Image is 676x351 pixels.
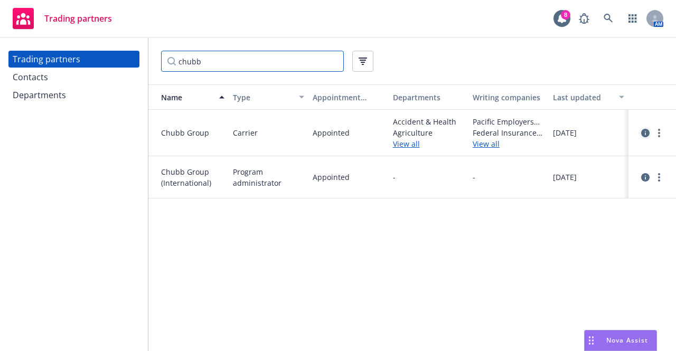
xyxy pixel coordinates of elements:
div: Appointment status [313,92,384,103]
span: Accident & Health [393,116,465,127]
div: Drag to move [585,330,598,350]
span: Trading partners [44,14,112,23]
button: Name [148,84,229,110]
a: circleInformation [639,127,652,139]
button: Last updated [549,84,629,110]
div: Type [233,92,293,103]
button: Nova Assist [584,330,657,351]
a: Trading partners [8,4,116,33]
div: Name [153,92,213,103]
div: Last updated [553,92,613,103]
button: Appointment status [308,84,389,110]
span: - [473,172,475,183]
a: circleInformation [639,171,652,184]
span: [DATE] [553,172,577,183]
a: more [653,127,665,139]
a: Report a Bug [574,8,595,29]
span: Agriculture [393,127,465,138]
a: Switch app [622,8,643,29]
span: Pacific Employers Insurance Company [473,116,544,127]
span: - [393,172,396,183]
a: Contacts [8,69,139,86]
a: Trading partners [8,51,139,68]
span: Chubb Group [161,127,224,138]
input: Filter by keyword... [161,51,344,72]
div: 8 [561,10,570,20]
div: Departments [393,92,465,103]
a: Departments [8,87,139,103]
a: Search [598,8,619,29]
span: Appointed [313,127,350,138]
div: Writing companies [473,92,544,103]
span: Carrier [233,127,258,138]
button: Writing companies [468,84,549,110]
a: more [653,171,665,184]
a: View all [393,138,465,149]
span: Nova Assist [606,336,648,345]
span: Federal Insurance Company [473,127,544,138]
span: [DATE] [553,127,577,138]
div: Contacts [13,69,48,86]
button: Type [229,84,309,110]
a: View all [473,138,544,149]
span: Program administrator [233,166,305,188]
span: Chubb Group (International) [161,166,224,188]
button: Departments [389,84,469,110]
div: Departments [13,87,66,103]
span: Appointed [313,172,350,183]
div: Trading partners [13,51,80,68]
